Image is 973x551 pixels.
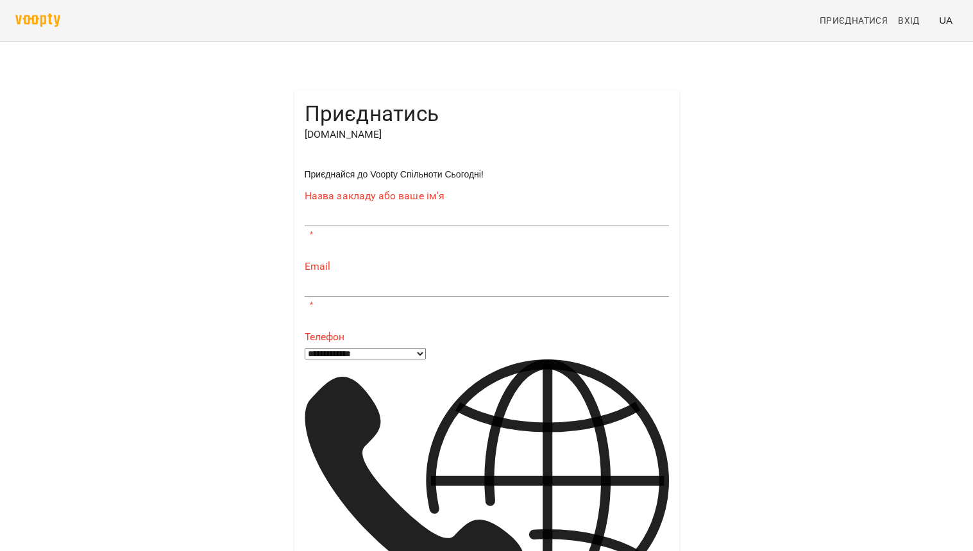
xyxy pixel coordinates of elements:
[305,101,669,127] h4: Приєднатись
[305,332,669,342] label: Телефон
[934,8,958,32] button: UA
[893,9,934,32] a: Вхід
[898,13,920,28] span: Вхід
[939,13,952,27] span: UA
[305,191,669,201] label: Назва закладу або ваше ім'я
[305,127,669,142] p: [DOMAIN_NAME]
[305,348,426,359] select: Phone number country
[15,13,60,27] img: voopty.png
[820,13,888,28] span: Приєднатися
[305,261,669,272] label: Email
[815,9,893,32] a: Приєднатися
